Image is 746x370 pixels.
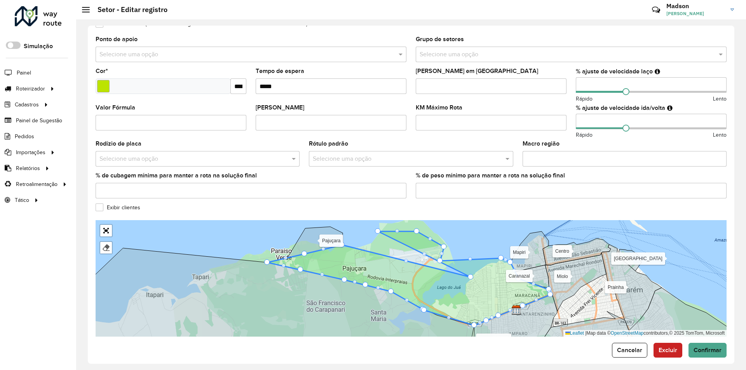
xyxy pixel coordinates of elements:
span: Tático [15,196,29,204]
span: Pedidos [15,132,34,141]
span: Relatórios [16,164,40,172]
input: Select a color [97,80,110,92]
a: Contato Rápido [648,2,664,18]
label: Exibir clientes [96,203,140,212]
span: Painel de Sugestão [16,116,62,125]
img: Marker [511,305,521,315]
div: Remover camada(s) [100,242,112,254]
button: Cancelar [612,343,647,358]
span: Rápido [576,95,593,103]
label: Cor [96,66,108,76]
div: Map data © contributors,© 2025 TomTom, Microsoft [563,330,727,337]
a: OpenStreetMap [611,330,644,336]
span: [PERSON_NAME] [666,10,725,17]
span: Importações [16,148,45,156]
span: Excluir [659,347,677,353]
em: Ajuste de velocidade do veículo entre clientes [655,68,660,75]
h2: Setor - Editar registro [90,5,167,14]
span: Lento [713,131,727,139]
label: % de cubagem mínima para manter a rota na solução final [96,171,257,180]
span: Painel [17,69,31,77]
label: Simulação [24,42,53,51]
label: Rótulo padrão [309,139,348,148]
span: Roteirizador [16,85,45,93]
label: % ajuste de velocidade laço [576,67,653,76]
span: Retroalimentação [16,180,58,188]
span: Cancelar [617,347,642,353]
label: Grupo de setores [416,35,464,44]
span: Rápido [576,131,593,139]
span: Confirmar [694,347,722,353]
label: [PERSON_NAME] [256,103,304,112]
span: | [585,330,586,336]
label: Valor Fórmula [96,103,135,112]
label: [PERSON_NAME] em [GEOGRAPHIC_DATA] [416,66,538,76]
button: Confirmar [688,343,727,358]
label: % ajuste de velocidade ida/volta [576,103,665,113]
button: Excluir [654,343,682,358]
em: Ajuste de velocidade do veículo entre a saída do depósito até o primeiro cliente e a saída do últ... [667,105,673,111]
label: Macro região [523,139,559,148]
a: Abrir mapa em tela cheia [100,225,112,236]
label: Tempo de espera [256,66,304,76]
a: Leaflet [565,330,584,336]
label: % de peso mínimo para manter a rota na solução final [416,171,565,180]
span: Cadastros [15,101,39,109]
span: Lento [713,95,727,103]
h3: Madson [666,2,725,10]
label: Ponto de apoio [96,35,138,44]
label: Rodízio de placa [96,139,141,148]
label: KM Máximo Rota [416,103,462,112]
